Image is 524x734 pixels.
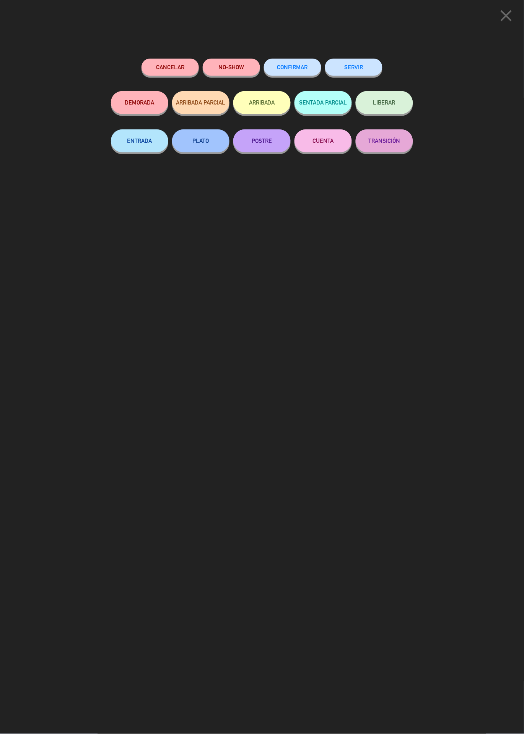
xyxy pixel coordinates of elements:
[373,99,395,106] span: LIBERAR
[233,129,291,152] button: POSTRE
[142,59,199,76] button: Cancelar
[356,91,413,114] button: LIBERAR
[497,6,516,25] i: close
[111,129,168,152] button: ENTRADA
[295,91,352,114] button: SENTADA PARCIAL
[277,64,308,70] span: CONFIRMAR
[203,59,260,76] button: NO-SHOW
[172,91,229,114] button: ARRIBADA PARCIAL
[233,91,291,114] button: ARRIBADA
[295,129,352,152] button: CUENTA
[356,129,413,152] button: TRANSICIÓN
[176,99,226,106] span: ARRIBADA PARCIAL
[111,91,168,114] button: DEMORADA
[264,59,321,76] button: CONFIRMAR
[495,6,518,28] button: close
[172,129,229,152] button: PLATO
[325,59,382,76] button: SERVIR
